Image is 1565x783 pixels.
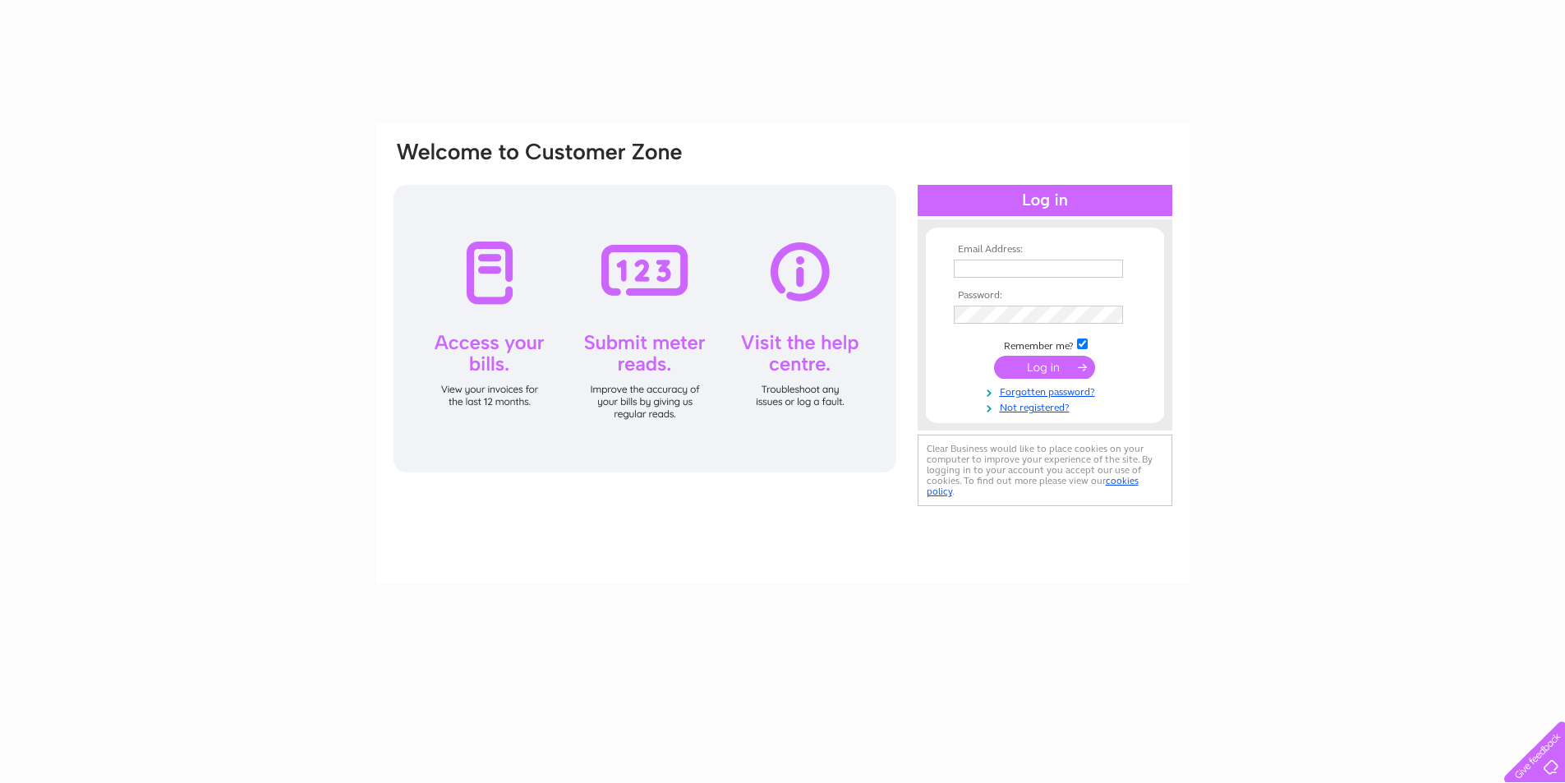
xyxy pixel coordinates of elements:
[927,475,1139,497] a: cookies policy
[950,336,1140,352] td: Remember me?
[918,435,1172,506] div: Clear Business would like to place cookies on your computer to improve your experience of the sit...
[994,356,1095,379] input: Submit
[954,383,1140,398] a: Forgotten password?
[950,290,1140,302] th: Password:
[950,244,1140,256] th: Email Address:
[954,398,1140,414] a: Not registered?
